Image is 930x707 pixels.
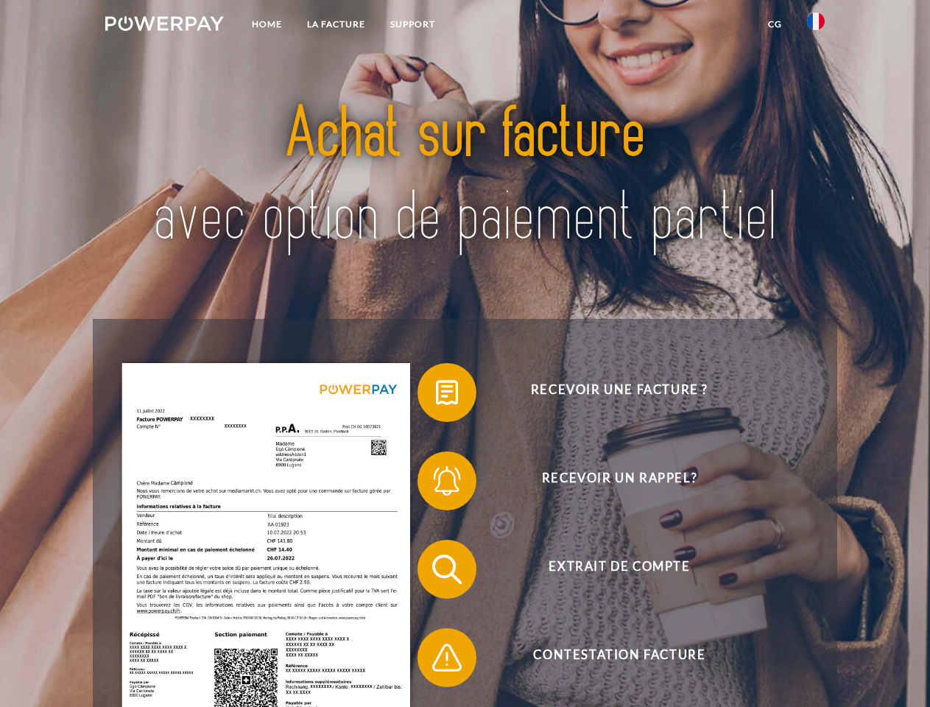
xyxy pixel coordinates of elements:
[378,11,448,38] a: Support
[807,13,825,30] img: fr
[105,16,224,31] img: logo-powerpay-white.svg
[295,11,378,38] a: LA FACTURE
[429,462,465,499] img: qb_bell.svg
[418,451,800,510] button: Recevoir un rappel?
[418,628,800,687] button: Contestation Facture
[429,551,465,588] img: qb_search.svg
[141,71,789,282] img: title-powerpay_fr.svg
[429,639,465,676] img: qb_warning.svg
[239,11,295,38] a: Home
[439,363,800,422] span: Recevoir une facture ?
[418,540,800,599] button: Extrait de compte
[439,628,800,687] span: Contestation Facture
[418,363,800,422] button: Recevoir une facture ?
[429,374,465,411] img: qb_bill.svg
[439,540,800,599] span: Extrait de compte
[755,11,795,38] a: CG
[439,451,800,510] span: Recevoir un rappel?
